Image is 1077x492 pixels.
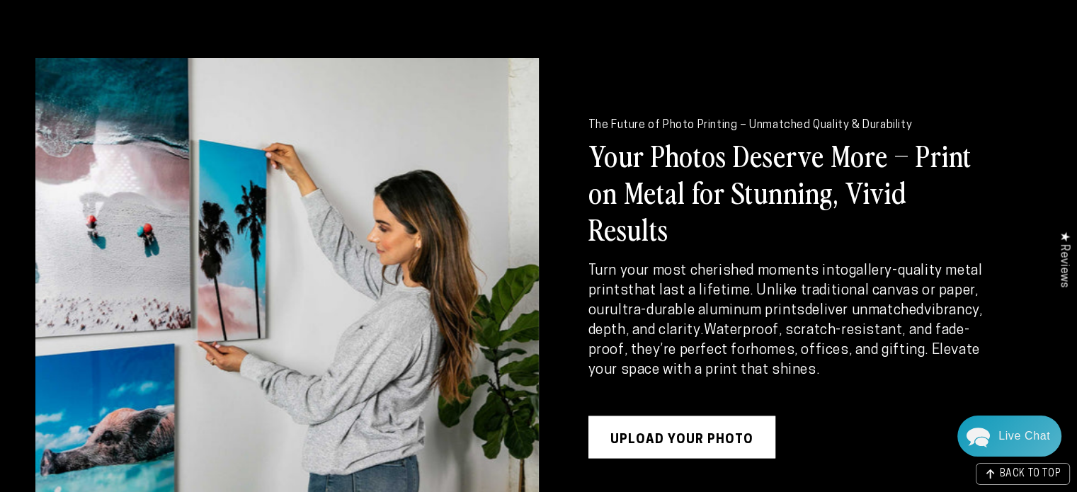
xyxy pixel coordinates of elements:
[588,416,775,458] a: UPLOAD YOUR PHOTO
[588,118,913,133] p: The Future of Photo Printing – Unmatched Quality & Durability
[588,324,969,357] strong: Waterproof, scratch-resistant, and fade-proof
[588,137,992,247] h2: Your Photos Deserve More – Print on Metal for Stunning, Vivid Results
[751,343,925,357] strong: homes, offices, and gifting
[610,304,804,318] strong: ultra-durable aluminum prints
[1050,220,1077,299] div: Click to open Judge.me floating reviews tab
[998,416,1050,457] div: Contact Us Directly
[588,261,992,380] p: Turn your most cherished moments into that last a lifetime. Unlike traditional canvas or paper, o...
[999,469,1061,479] span: BACK TO TOP
[957,416,1061,457] div: Chat widget toggle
